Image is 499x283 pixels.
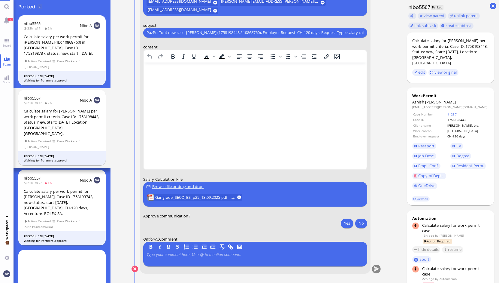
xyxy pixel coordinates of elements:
[178,52,188,60] button: Italic
[57,59,77,64] span: Case Workers
[147,194,242,201] lob-view: Gangrade_SECO_BS_p25_18.09.2025.pdf
[24,78,101,83] div: Waiting for Partners approval
[412,93,489,98] div: WorkPermit
[155,52,165,60] button: Redo
[24,181,35,185] span: 23h
[418,143,434,149] span: Passport
[321,52,331,60] button: Insert/edit link
[24,101,35,105] span: 22h
[143,177,183,182] span: Salary Calculation File
[24,108,100,136] div: Calculate salary for [PERSON_NAME] per work permit criteria. Case ID: 1758198443, Status: new, St...
[1,43,13,48] span: Board
[216,52,231,60] div: Background color Black
[422,266,488,277] div: Calculate salary for work permit case
[143,236,159,242] em: :
[80,97,92,103] span: Nibo A
[94,97,100,103] img: NA
[413,123,446,128] td: Client name
[57,219,77,224] span: Case Workers
[80,177,92,183] span: Nibo A
[78,219,80,224] span: /
[456,143,461,149] span: CV
[237,195,241,199] button: remove
[412,105,489,109] dd: [EMAIL_ADDRESS][PERSON_NAME][DOMAIN_NAME]
[412,256,431,263] button: abort
[24,238,101,243] div: Waiting for Partners approval
[8,18,13,21] span: 152
[147,183,364,190] div: Browse file or drag and drop
[165,244,172,250] button: U
[147,194,154,201] img: Gangrade_SECO_BS_p25_18.09.2025.pdf
[440,23,473,29] button: create subtask
[145,52,155,60] button: Undo
[309,52,319,60] button: Increase indent
[412,246,440,253] button: hide details
[24,219,51,224] span: Action Required
[412,99,424,105] span: Ashish
[448,13,480,19] button: unlink parent
[155,194,229,201] a: View Gangrade_SECO_BS_p25_18.09.2025.pdf
[425,99,456,105] span: [PERSON_NAME]
[24,21,41,26] a: nibo5565
[418,173,444,178] span: Copy of Depl...
[422,233,434,238] span: 13h ago
[255,52,265,60] button: Align right
[189,52,199,60] button: Underline
[412,69,427,76] button: edit
[35,26,44,30] span: 1h
[413,117,446,122] td: Case ID
[412,38,489,66] div: Calculate salary for [PERSON_NAME] per work permit criteria. Case ID: 1758198443, Status: new, St...
[435,277,438,281] span: by
[412,153,436,159] a: Job Desc.
[24,64,49,69] span: [PERSON_NAME]
[57,139,77,144] span: Case Workers
[1,62,13,66] span: Team
[435,233,438,238] span: by
[244,52,255,60] button: Align center
[44,181,53,185] span: 1h
[440,277,457,281] span: automation@bluelakelegal.com
[78,139,80,144] span: /
[414,23,436,28] span: link subtask
[447,117,488,122] td: 1758198443
[147,8,211,14] span: [EMAIL_ADDRESS][DOMAIN_NAME]
[24,26,35,30] span: 22h
[332,52,342,60] button: Insert/edit image
[283,52,298,60] div: Numbered list
[24,34,100,56] div: Calculate salary per work permit for [PERSON_NAME] (ID: 10868760) in [GEOGRAPHIC_DATA]. Case ID 1...
[44,26,53,30] span: 2h
[412,173,446,179] a: Copy of Depl...
[408,13,416,19] button: Copy ticket nibo5567 link to clipboard
[231,195,235,199] button: Download Gangrade_SECO_BS_p25_18.09.2025.pdf
[447,128,488,133] td: [GEOGRAPHIC_DATA]
[431,5,444,10] span: Parked
[450,153,471,159] a: Degree
[24,154,101,158] div: Parked until [DATE]
[39,5,41,9] span: 3
[418,153,434,158] span: Job Desc.
[447,134,488,139] td: CH-120 days
[268,52,283,60] div: Bullet list
[78,59,80,64] span: /
[422,223,488,233] div: Calculate salary for work permit case
[159,236,177,242] span: Comment
[24,59,51,64] span: Action Required
[24,74,101,78] div: Parked until [DATE]
[234,52,244,60] button: Align left
[168,52,178,60] button: Bold
[143,22,156,28] span: subject
[147,244,154,250] button: B
[413,112,446,117] td: Case Number
[24,189,100,217] div: Calculate salary per work permit for [PERSON_NAME], Case ID 1758193743, new status, start [DATE],...
[456,153,469,158] span: Degree
[94,177,100,183] img: NA
[442,246,463,253] button: resume
[44,101,53,105] span: 2h
[412,183,437,189] a: OneDrive
[24,95,41,101] a: nibo5567
[24,158,101,163] div: Waiting for Partners approval
[24,175,41,181] span: nibo5557
[18,3,37,10] span: Parked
